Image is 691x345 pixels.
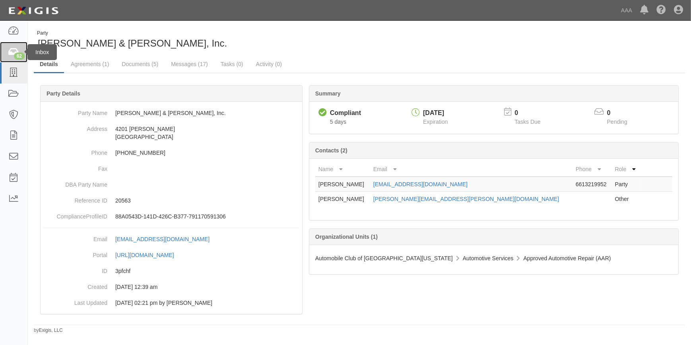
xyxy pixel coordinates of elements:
[115,236,218,242] a: [EMAIL_ADDRESS][DOMAIN_NAME]
[44,121,299,145] dd: 4201 [PERSON_NAME] [GEOGRAPHIC_DATA]
[44,279,299,295] dd: 03/10/2023 12:39 am
[27,44,57,60] div: Inbox
[612,162,641,177] th: Role
[34,30,353,50] div: McWilliams & Walden, Inc.
[39,327,63,333] a: Exigis, LLC
[523,255,611,261] span: Approved Automotive Repair (AAR)
[607,109,637,118] p: 0
[617,2,636,18] a: AAA
[315,192,370,207] td: [PERSON_NAME]
[44,105,299,121] dd: [PERSON_NAME] & [PERSON_NAME], Inc.
[330,119,346,125] span: Since 10/08/2025
[370,162,573,177] th: Email
[47,90,80,97] b: Party Details
[115,212,299,220] p: 88A0543D-141D-426C-B377-791170591306
[44,247,107,259] dt: Portal
[115,197,299,205] p: 20563
[612,192,641,207] td: Other
[330,109,361,118] div: Compliant
[607,119,627,125] span: Pending
[315,234,378,240] b: Organizational Units (1)
[34,56,64,73] a: Details
[44,105,107,117] dt: Party Name
[14,53,25,60] div: 62
[44,193,107,205] dt: Reference ID
[315,147,347,154] b: Contacts (2)
[315,162,370,177] th: Name
[44,295,107,307] dt: Last Updated
[165,56,214,72] a: Messages (17)
[44,263,299,279] dd: 3pfchf
[115,252,183,258] a: [URL][DOMAIN_NAME]
[44,209,107,220] dt: ComplianceProfileID
[373,181,468,187] a: [EMAIL_ADDRESS][DOMAIN_NAME]
[44,279,107,291] dt: Created
[423,119,448,125] span: Expiration
[463,255,514,261] span: Automotive Services
[612,177,641,192] td: Party
[44,263,107,275] dt: ID
[44,295,299,311] dd: 10/29/2024 02:21 pm by Benjamin Tully
[315,255,453,261] span: Automobile Club of [GEOGRAPHIC_DATA][US_STATE]
[38,38,227,49] span: [PERSON_NAME] & [PERSON_NAME], Inc.
[6,4,61,18] img: logo-5460c22ac91f19d4615b14bd174203de0afe785f0fc80cf4dbbc73dc1793850b.png
[34,327,63,334] small: by
[44,161,107,173] dt: Fax
[215,56,249,72] a: Tasks (0)
[44,121,107,133] dt: Address
[573,162,612,177] th: Phone
[514,109,550,118] p: 0
[44,177,107,189] dt: DBA Party Name
[115,235,210,243] div: [EMAIL_ADDRESS][DOMAIN_NAME]
[318,109,327,117] i: Compliant
[423,109,448,118] div: [DATE]
[373,196,559,202] a: [PERSON_NAME][EMAIL_ADDRESS][PERSON_NAME][DOMAIN_NAME]
[44,145,299,161] dd: [PHONE_NUMBER]
[315,90,341,97] b: Summary
[514,119,540,125] span: Tasks Due
[315,177,370,192] td: [PERSON_NAME]
[44,145,107,157] dt: Phone
[44,231,107,243] dt: Email
[656,6,666,15] i: Help Center - Complianz
[250,56,288,72] a: Activity (0)
[37,30,227,37] div: Party
[116,56,164,72] a: Documents (5)
[65,56,115,72] a: Agreements (1)
[573,177,612,192] td: 6613219952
